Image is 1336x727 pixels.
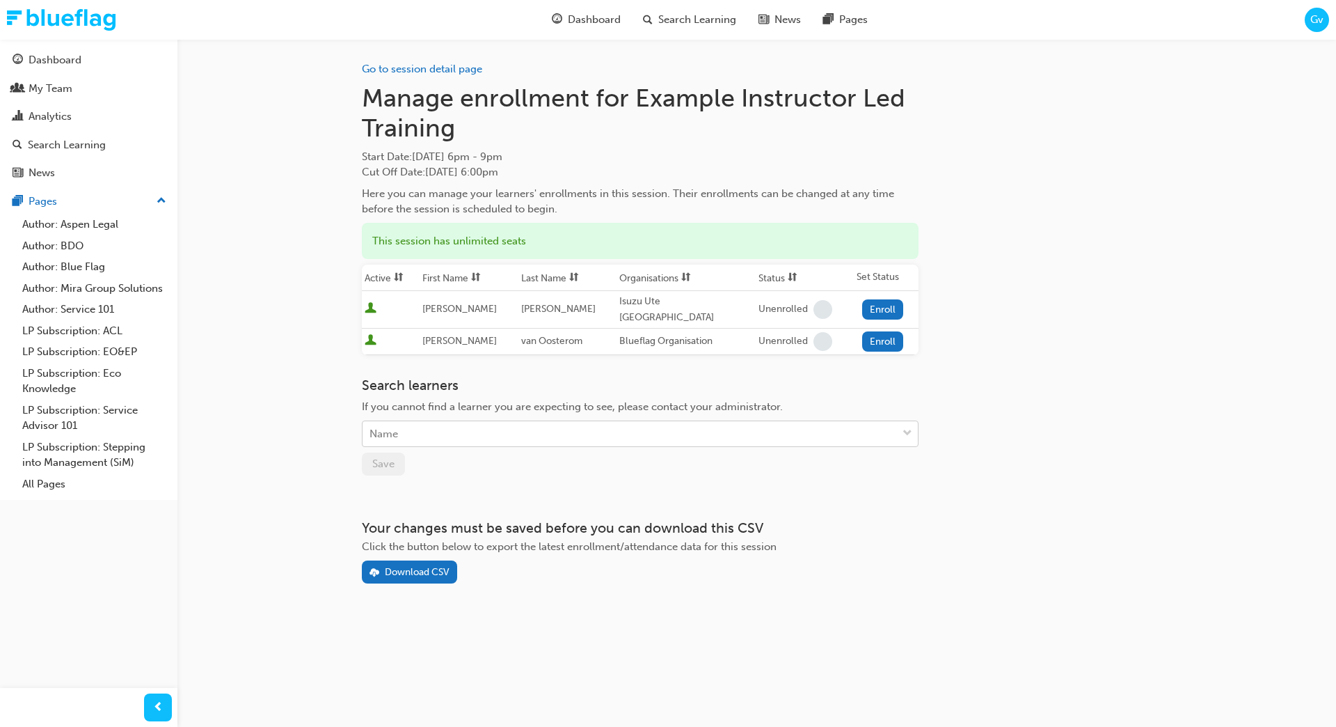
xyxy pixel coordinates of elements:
h3: Search learners [362,377,918,393]
a: News [6,160,172,186]
span: Search Learning [658,12,736,28]
a: Analytics [6,104,172,130]
span: van Oosterom [521,335,582,347]
span: [PERSON_NAME] [521,303,596,315]
a: My Team [6,76,172,102]
div: Dashboard [29,52,81,68]
div: Unenrolled [758,303,808,316]
a: All Pages [17,474,172,495]
span: sorting-icon [569,272,579,284]
div: Name [369,426,398,442]
a: LP Subscription: Eco Knowledge [17,363,172,400]
span: learningRecordVerb_NONE-icon [813,332,832,351]
th: Toggle SortBy [420,265,518,291]
div: Pages [29,194,57,210]
span: guage-icon [552,11,562,29]
th: Set Status [854,265,918,291]
div: Blueflag Organisation [619,334,753,350]
div: News [29,165,55,181]
a: Author: Service 101 [17,299,172,320]
button: Enroll [862,331,904,352]
a: news-iconNews [747,6,812,34]
div: Unenrolled [758,335,808,348]
span: Gv [1310,12,1323,28]
span: News [774,12,801,28]
span: User is active [365,334,376,348]
a: Author: Aspen Legal [17,214,172,235]
h1: Manage enrollment for Example Instructor Led Training [362,83,918,143]
a: LP Subscription: Service Advisor 101 [17,400,172,437]
a: LP Subscription: Stepping into Management (SiM) [17,437,172,474]
th: Toggle SortBy [362,265,420,291]
div: Analytics [29,109,72,125]
span: down-icon [902,425,912,443]
span: Click the button below to export the latest enrollment/attendance data for this session [362,540,777,553]
button: Gv [1305,8,1329,32]
span: [DATE] 6pm - 9pm [412,150,502,163]
span: learningRecordVerb_NONE-icon [813,300,832,319]
span: news-icon [13,167,23,180]
th: Toggle SortBy [617,265,756,291]
a: Author: Mira Group Solutions [17,278,172,299]
span: Dashboard [568,12,621,28]
a: LP Subscription: EO&EP [17,341,172,363]
span: search-icon [643,11,653,29]
h3: Your changes must be saved before you can download this CSV [362,520,918,536]
span: sorting-icon [394,272,404,284]
span: [PERSON_NAME] [422,303,497,315]
span: pages-icon [823,11,834,29]
span: chart-icon [13,111,23,123]
button: Enroll [862,299,904,320]
span: sorting-icon [471,272,481,284]
a: Go to session detail page [362,63,482,75]
span: Pages [839,12,868,28]
a: search-iconSearch Learning [632,6,747,34]
img: Trak [7,9,116,31]
span: up-icon [157,192,166,210]
span: Cut Off Date : [DATE] 6:00pm [362,166,498,178]
span: news-icon [758,11,769,29]
div: Download CSV [385,566,450,578]
span: sorting-icon [788,272,797,284]
span: people-icon [13,83,23,95]
a: Dashboard [6,47,172,73]
a: pages-iconPages [812,6,879,34]
a: Author: BDO [17,235,172,257]
a: Author: Blue Flag [17,256,172,278]
span: sorting-icon [681,272,691,284]
a: LP Subscription: ACL [17,320,172,342]
span: [PERSON_NAME] [422,335,497,347]
div: Isuzu Ute [GEOGRAPHIC_DATA] [619,294,753,325]
div: My Team [29,81,72,97]
span: prev-icon [153,699,164,717]
a: Search Learning [6,132,172,158]
div: Here you can manage your learners' enrollments in this session. Their enrollments can be changed ... [362,186,918,217]
span: Save [372,458,395,470]
span: pages-icon [13,196,23,208]
span: guage-icon [13,54,23,67]
a: guage-iconDashboard [541,6,632,34]
button: Pages [6,189,172,214]
div: This session has unlimited seats [362,223,918,260]
th: Toggle SortBy [518,265,617,291]
button: Download CSV [362,561,458,584]
button: Save [362,453,405,476]
span: If you cannot find a learner you are expecting to see, please contact your administrator. [362,400,783,413]
th: Toggle SortBy [756,265,853,291]
span: search-icon [13,139,22,152]
span: Start Date : [362,149,918,165]
span: download-icon [369,568,379,579]
button: DashboardMy TeamAnalyticsSearch LearningNews [6,45,172,189]
div: Search Learning [28,137,106,153]
span: User is active [365,302,376,316]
